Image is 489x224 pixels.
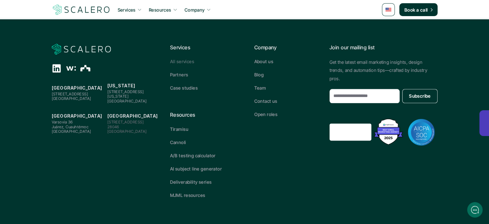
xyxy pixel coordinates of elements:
[107,94,147,103] span: [US_STATE][GEOGRAPHIC_DATA]
[170,192,205,199] p: MJML resources
[118,6,136,13] p: Services
[10,85,119,98] button: New conversation
[254,98,277,104] p: Contact us
[170,152,216,159] p: A/B testing calculator
[52,85,102,91] strong: [GEOGRAPHIC_DATA]
[149,6,171,13] p: Resources
[170,139,235,146] a: Cannoli
[254,71,319,78] a: Blog
[52,129,91,134] span: [GEOGRAPHIC_DATA]
[170,126,188,132] p: Tiramisu
[254,111,319,118] a: Open roles
[467,202,483,218] iframe: gist-messenger-bubble-iframe
[52,92,88,96] span: [STREET_ADDRESS]
[52,113,102,119] strong: [GEOGRAPHIC_DATA]
[170,84,235,91] a: Case studies
[170,165,222,172] p: AI subject line generator
[54,182,81,187] span: We run on Gist
[107,83,135,88] strong: [US_STATE]
[52,96,91,101] span: [GEOGRAPHIC_DATA]
[254,71,264,78] p: Blog
[170,58,235,65] a: All services
[170,84,198,91] p: Case studies
[408,119,435,146] img: AICPA SOC badge
[254,84,319,91] a: Team
[170,179,212,185] p: Deliverability series
[372,117,404,146] img: Best Email Marketing Agency 2025 - Recognized by Mailmodo
[402,89,437,103] button: Subscribe
[107,120,160,134] p: [STREET_ADDRESS] 28046 [GEOGRAPHIC_DATA]
[41,89,77,94] span: New conversation
[66,63,76,73] div: Wellfound
[52,43,111,55] img: Scalero company logo for dark backgrounds
[170,126,235,132] a: Tiramisu
[399,3,438,16] a: Book a call
[52,63,61,73] div: Linkedin
[52,124,89,129] span: Juárez, Cuauhtémoc
[409,93,431,99] p: Subscribe
[330,58,438,83] p: Get the latest email marketing insights, design trends, and automation tips—crafted by industry p...
[254,111,277,118] p: Open roles
[52,4,111,16] img: Scalero company logo
[170,71,188,78] p: Partners
[81,63,91,73] div: The Org
[170,165,235,172] a: AI subject line generator
[254,58,319,65] a: About us
[254,84,266,91] p: Team
[254,58,273,65] p: About us
[107,113,158,119] strong: [GEOGRAPHIC_DATA]
[107,89,144,94] span: [STREET_ADDRESS]
[404,6,428,13] p: Book a call
[330,44,438,52] p: Join our mailing list
[254,44,319,52] p: Company
[185,6,205,13] p: Company
[170,192,235,199] a: MJML resources
[170,71,235,78] a: Partners
[170,139,186,146] p: Cannoli
[170,152,235,159] a: A/B testing calculator
[170,179,235,185] a: Deliverability series
[170,44,235,52] p: Services
[10,43,119,74] h2: Let us know if we can help with lifecycle marketing.
[170,111,235,119] p: Resources
[254,98,319,104] a: Contact us
[52,4,111,15] a: Scalero company logo
[52,120,73,124] span: Varsovia 36
[10,31,119,42] h1: Hi! Welcome to Scalero.
[170,58,194,65] p: All services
